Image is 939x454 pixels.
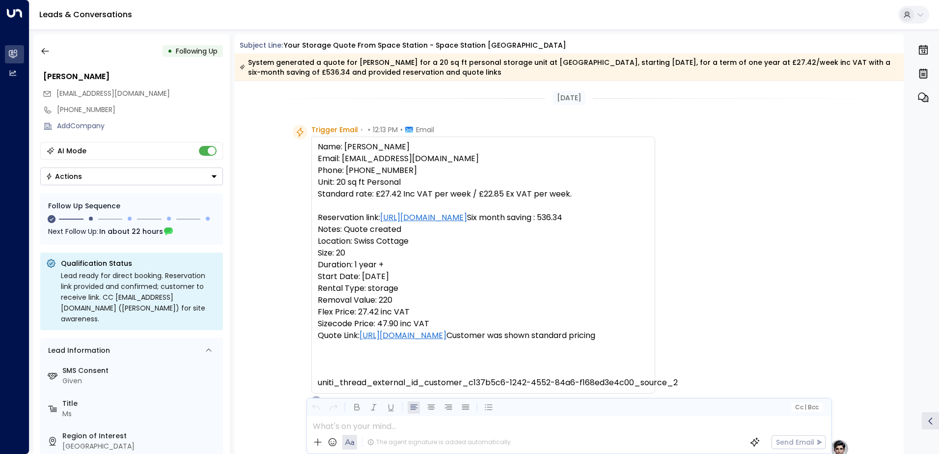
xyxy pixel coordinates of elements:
label: SMS Consent [62,366,219,376]
span: Subject Line: [240,40,283,50]
div: Ms [62,409,219,419]
button: Cc|Bcc [791,403,822,412]
label: Region of Interest [62,431,219,441]
div: AI Mode [57,146,86,156]
span: • [360,125,363,135]
span: • [368,125,370,135]
span: In about 22 hours [99,226,163,237]
pre: Name: [PERSON_NAME] Email: [EMAIL_ADDRESS][DOMAIN_NAME] Phone: [PHONE_NUMBER] Unit: 20 sq ft Pers... [318,141,649,389]
div: Your storage quote from Space Station - Space Station [GEOGRAPHIC_DATA] [284,40,566,51]
div: [PHONE_NUMBER] [57,105,223,115]
a: [URL][DOMAIN_NAME] [380,212,467,224]
span: [EMAIL_ADDRESS][DOMAIN_NAME] [56,88,170,98]
div: Button group with a nested menu [40,168,223,185]
button: Undo [310,401,322,414]
div: [PERSON_NAME] [43,71,223,83]
span: • [400,125,403,135]
span: Trigger Email [311,125,358,135]
button: Redo [327,401,339,414]
label: Title [62,398,219,409]
span: Cc Bcc [795,404,818,411]
button: Actions [40,168,223,185]
div: Actions [46,172,82,181]
div: Next Follow Up: [48,226,215,237]
span: Email [416,125,434,135]
span: | [804,404,806,411]
div: Lead ready for direct booking. Reservation link provided and confirmed; customer to receive link.... [61,270,217,324]
div: Lead Information [45,345,110,356]
div: Follow Up Sequence [48,201,215,211]
span: kittycaos@gmail.com [56,88,170,99]
div: [GEOGRAPHIC_DATA] [62,441,219,452]
div: O [311,396,321,405]
div: • [167,42,172,60]
div: AddCompany [57,121,223,131]
a: [URL][DOMAIN_NAME] [359,330,446,341]
div: The agent signature is added automatically [367,438,511,447]
div: [DATE] [553,91,585,105]
span: Following Up [176,46,218,56]
div: System generated a quote for [PERSON_NAME] for a 20 sq ft personal storage unit at [GEOGRAPHIC_DA... [240,57,898,77]
p: Qualification Status [61,258,217,268]
div: Given [62,376,219,386]
a: Leads & Conversations [39,9,132,20]
span: 12:13 PM [373,125,398,135]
